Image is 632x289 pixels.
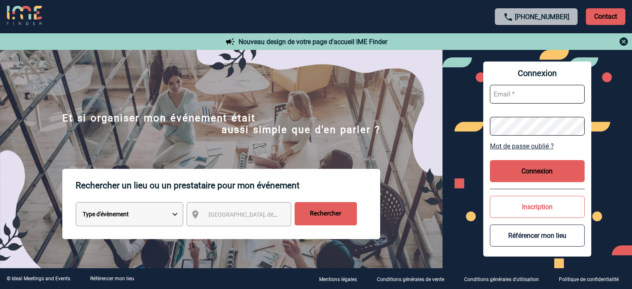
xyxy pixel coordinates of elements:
[586,8,625,25] p: Contact
[377,277,444,282] p: Conditions générales de vente
[503,12,513,22] img: call-24-px.png
[90,276,134,282] a: Référencer mon lieu
[295,202,357,225] input: Rechercher
[559,277,619,282] p: Politique de confidentialité
[312,275,370,283] a: Mentions légales
[76,169,380,202] p: Rechercher un lieu ou un prestataire pour mon événement
[7,276,70,282] div: © Ideal Meetings and Events
[490,225,585,247] button: Référencer mon lieu
[490,142,585,150] a: Mot de passe oublié ?
[490,160,585,182] button: Connexion
[209,211,324,218] span: [GEOGRAPHIC_DATA], département, région...
[319,277,357,282] p: Mentions légales
[490,68,585,78] span: Connexion
[552,275,632,283] a: Politique de confidentialité
[490,196,585,218] button: Inscription
[464,277,539,282] p: Conditions générales d'utilisation
[370,275,457,283] a: Conditions générales de vente
[457,275,552,283] a: Conditions générales d'utilisation
[515,13,569,21] a: [PHONE_NUMBER]
[490,85,585,104] input: Email *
